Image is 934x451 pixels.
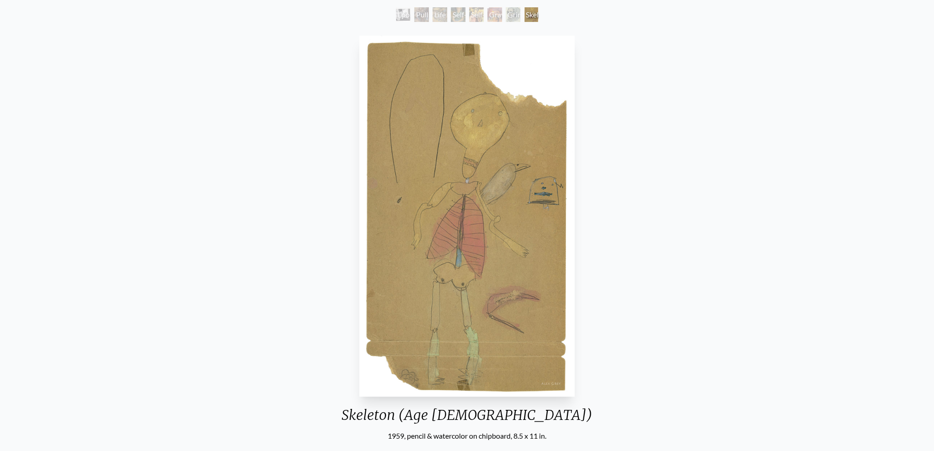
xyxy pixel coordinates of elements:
div: Self-Portrait (Age [DEMOGRAPHIC_DATA]) [469,7,484,22]
div: Looking Back (Self-Portrait, Age [DEMOGRAPHIC_DATA]) [396,7,411,22]
div: Self-Portrait (Age [DEMOGRAPHIC_DATA]) [451,7,465,22]
div: Skeleton (Age [DEMOGRAPHIC_DATA]) [334,407,600,430]
img: Skeleton-(Age-5)-1959-Alex-Grey-watermarked.jpeg [359,36,574,397]
div: Skeleton (Age [DEMOGRAPHIC_DATA]) [524,7,539,22]
div: 1959, pencil & watercolor on chipboard, 8.5 x 11 in. [334,430,600,441]
div: Pulling Apart (Self-Portrait, Age [DEMOGRAPHIC_DATA]) [414,7,429,22]
div: Grim Reaper (Age [DEMOGRAPHIC_DATA]) [506,7,520,22]
div: Graveyard Study (Age [DEMOGRAPHIC_DATA]) [487,7,502,22]
div: Life Cycle (Self-Portrait, Age [DEMOGRAPHIC_DATA]) [432,7,447,22]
